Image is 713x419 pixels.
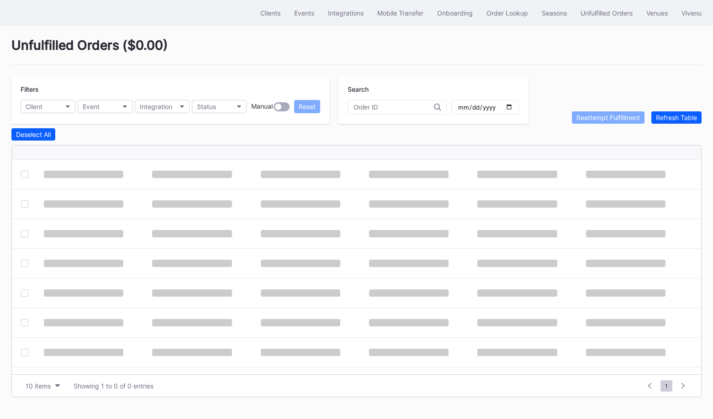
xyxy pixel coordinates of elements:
button: Seasons [535,5,574,21]
button: Event [78,100,132,113]
button: Refresh Table [651,111,702,124]
button: Integrations [321,5,370,21]
button: Venues [639,5,675,21]
div: Filters [21,85,320,93]
div: Refresh Table [656,114,697,121]
div: Manual [251,102,273,111]
button: Status [192,100,247,113]
button: Integration [135,100,190,113]
div: Order Lookup [486,9,528,17]
div: Clients [260,9,280,17]
button: Client [21,100,75,113]
button: Events [287,5,321,21]
div: Unfulfilled Orders [581,9,633,17]
button: Mobile Transfer [370,5,430,21]
button: Onboarding [430,5,480,21]
button: Reattempt Fulfillment [572,111,644,124]
span: 1 [660,380,672,392]
button: 10 items [21,380,64,392]
div: Vivenu [681,9,702,17]
div: Status [197,103,216,110]
div: Integration [140,103,172,110]
input: Order ID [354,104,434,111]
div: Unfulfilled Orders ( $0.00 ) [11,37,702,65]
button: Reset [294,100,320,113]
div: Events [294,9,314,17]
div: Mobile Transfer [377,9,423,17]
div: Reset [299,103,316,110]
div: Search [348,85,519,93]
div: Reattempt Fulfillment [576,114,640,121]
div: Deselect All [16,131,51,138]
button: Vivenu [675,5,708,21]
div: Venues [646,9,668,17]
button: Order Lookup [480,5,535,21]
div: Showing 1 to 0 of 0 entries [74,382,153,390]
div: Integrations [328,9,364,17]
button: Deselect All [11,128,55,141]
div: Onboarding [437,9,473,17]
div: 10 items [26,382,51,390]
div: Client [26,103,42,110]
button: Clients [254,5,287,21]
button: Unfulfilled Orders [574,5,639,21]
div: Seasons [542,9,567,17]
div: Event [83,103,100,110]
